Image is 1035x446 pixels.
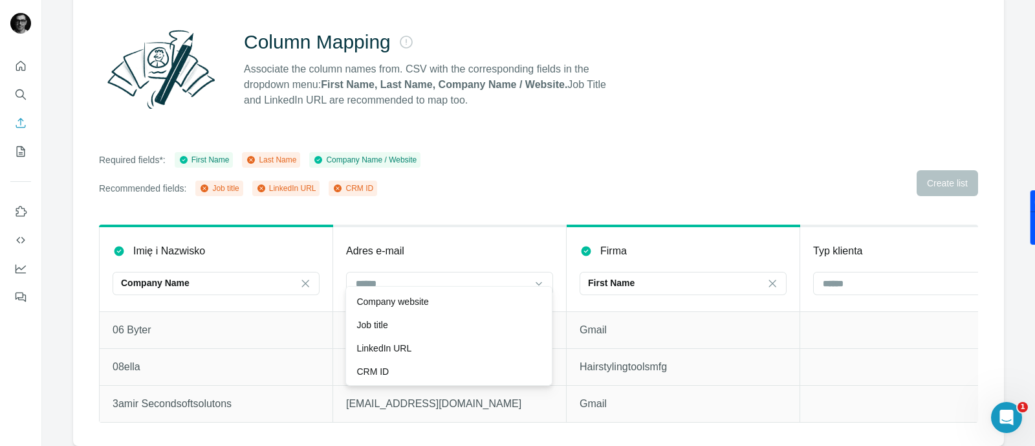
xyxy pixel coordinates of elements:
p: LinkedIn URL [356,342,411,355]
p: Hairstylingtoolsmfg [580,359,787,375]
iframe: Intercom live chat [991,402,1022,433]
p: 3amir Secondsoftsolutons [113,396,320,412]
div: CRM ID [332,183,373,194]
strong: First Name, Last Name, Company Name / Website. [321,79,567,90]
p: [EMAIL_ADDRESS][DOMAIN_NAME] [346,396,553,412]
button: Use Surfe on LinkedIn [10,200,31,223]
p: Gmail [580,396,787,412]
p: Company website [356,295,428,308]
button: Feedback [10,285,31,309]
button: My lists [10,140,31,163]
p: Firma [600,243,627,259]
button: Use Surfe API [10,229,31,252]
p: First Name [588,276,635,289]
span: 1 [1018,402,1028,412]
div: Last Name [246,154,296,166]
div: First Name [179,154,230,166]
p: Required fields*: [99,153,166,166]
p: Gmail [580,322,787,338]
button: Search [10,83,31,106]
div: LinkedIn URL [256,183,316,194]
p: 06 Byter [113,322,320,338]
img: Surfe Illustration - Column Mapping [99,23,223,116]
button: Dashboard [10,257,31,280]
p: 08ella [113,359,320,375]
p: Adres e-mail [346,243,404,259]
p: Associate the column names from. CSV with the corresponding fields in the dropdown menu: Job Titl... [244,61,618,108]
img: Avatar [10,13,31,34]
p: Typ klienta [813,243,862,259]
button: Enrich CSV [10,111,31,135]
h2: Column Mapping [244,30,391,54]
p: Job title [356,318,387,331]
p: CRM ID [356,365,389,378]
p: Imię i Nazwisko [133,243,205,259]
div: Company Name / Website [313,154,417,166]
p: Recommended fields: [99,182,186,195]
button: Quick start [10,54,31,78]
p: Company Name [121,276,190,289]
div: Job title [199,183,239,194]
